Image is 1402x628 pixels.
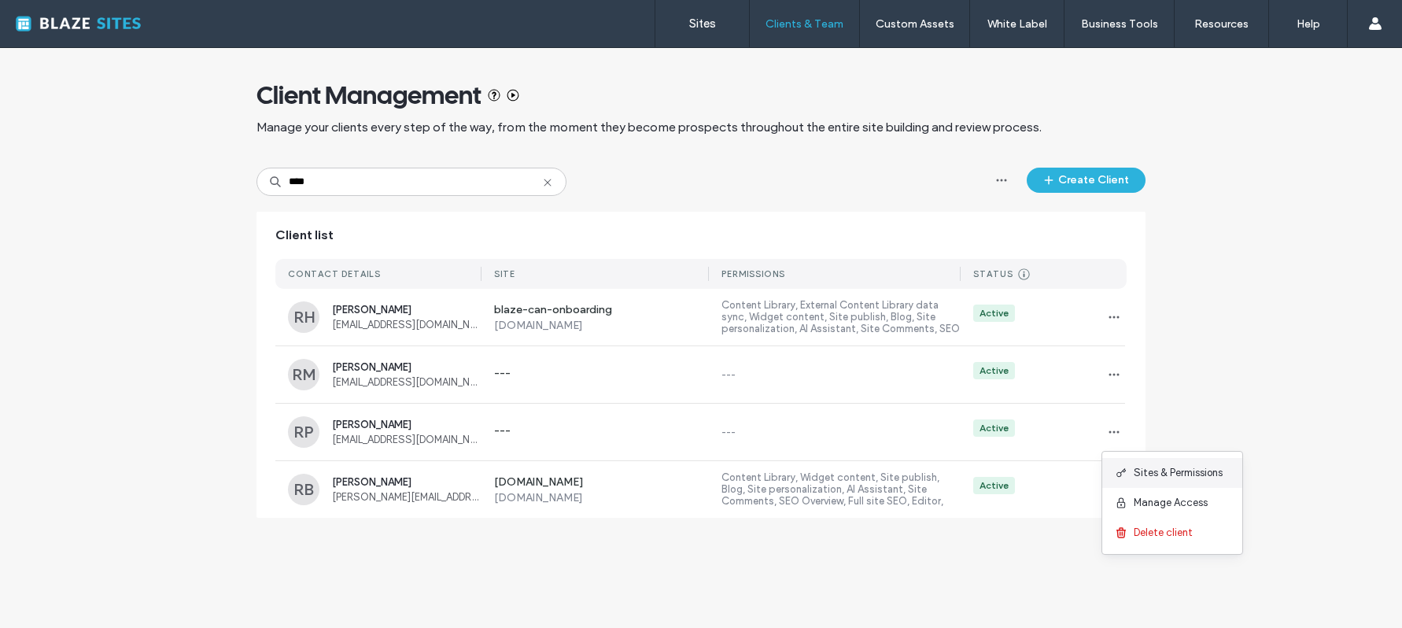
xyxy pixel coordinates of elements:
label: [DOMAIN_NAME] [494,475,710,491]
div: SITE [494,268,515,279]
span: Client list [275,227,334,244]
label: --- [494,367,709,382]
label: --- [494,424,709,440]
div: RP [288,416,319,448]
span: Client Management [256,79,481,111]
label: [DOMAIN_NAME] [494,319,710,332]
div: Active [980,306,1009,320]
div: STATUS [973,268,1013,279]
button: Create Client [1027,168,1146,193]
span: [PERSON_NAME] [332,304,481,316]
div: Active [980,421,1009,435]
label: Custom Assets [876,17,954,31]
label: --- [721,427,961,438]
div: RB [288,474,319,505]
span: [EMAIL_ADDRESS][DOMAIN_NAME] [332,319,481,331]
label: Business Tools [1081,17,1158,31]
label: Help [1297,17,1320,31]
span: [PERSON_NAME] [332,476,481,488]
a: RP[PERSON_NAME][EMAIL_ADDRESS][DOMAIN_NAME]------Active [275,404,1127,461]
span: [EMAIL_ADDRESS][DOMAIN_NAME] [332,434,481,445]
label: Sites [689,17,716,31]
label: Clients & Team [766,17,843,31]
div: Active [980,364,1009,378]
div: CONTACT DETAILS [288,268,381,279]
span: Manage your clients every step of the way, from the moment they become prospects throughout the e... [256,119,1042,136]
div: RH [288,301,319,333]
label: blaze-can-onboarding [494,303,710,319]
span: Delete client [1134,525,1193,541]
a: RM[PERSON_NAME][EMAIL_ADDRESS][DOMAIN_NAME]------Active [275,346,1127,404]
a: RB[PERSON_NAME][PERSON_NAME][EMAIL_ADDRESS][DOMAIN_NAME][DOMAIN_NAME][DOMAIN_NAME]Content Library... [275,461,1127,518]
label: Resources [1194,17,1249,31]
div: RM [288,359,319,390]
span: [PERSON_NAME] [332,419,481,430]
span: Manage Access [1134,495,1208,511]
label: Content Library, Widget content, Site publish, Blog, Site personalization, AI Assistant, Site Com... [721,471,961,508]
div: PERMISSIONS [721,268,785,279]
span: [PERSON_NAME][EMAIL_ADDRESS][DOMAIN_NAME] [332,491,481,503]
label: [DOMAIN_NAME] [494,491,710,504]
span: [EMAIL_ADDRESS][DOMAIN_NAME] [332,376,481,388]
span: [PERSON_NAME] [332,361,481,373]
label: Content Library, External Content Library data sync, Widget content, Site publish, Blog, Site per... [721,299,961,335]
label: White Label [987,17,1047,31]
span: Help [36,11,68,25]
a: RH[PERSON_NAME][EMAIL_ADDRESS][DOMAIN_NAME]blaze-can-onboarding[DOMAIN_NAME]Content Library, Exte... [275,289,1127,346]
label: --- [721,369,961,381]
div: Active [980,478,1009,493]
span: Sites & Permissions [1134,465,1223,481]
